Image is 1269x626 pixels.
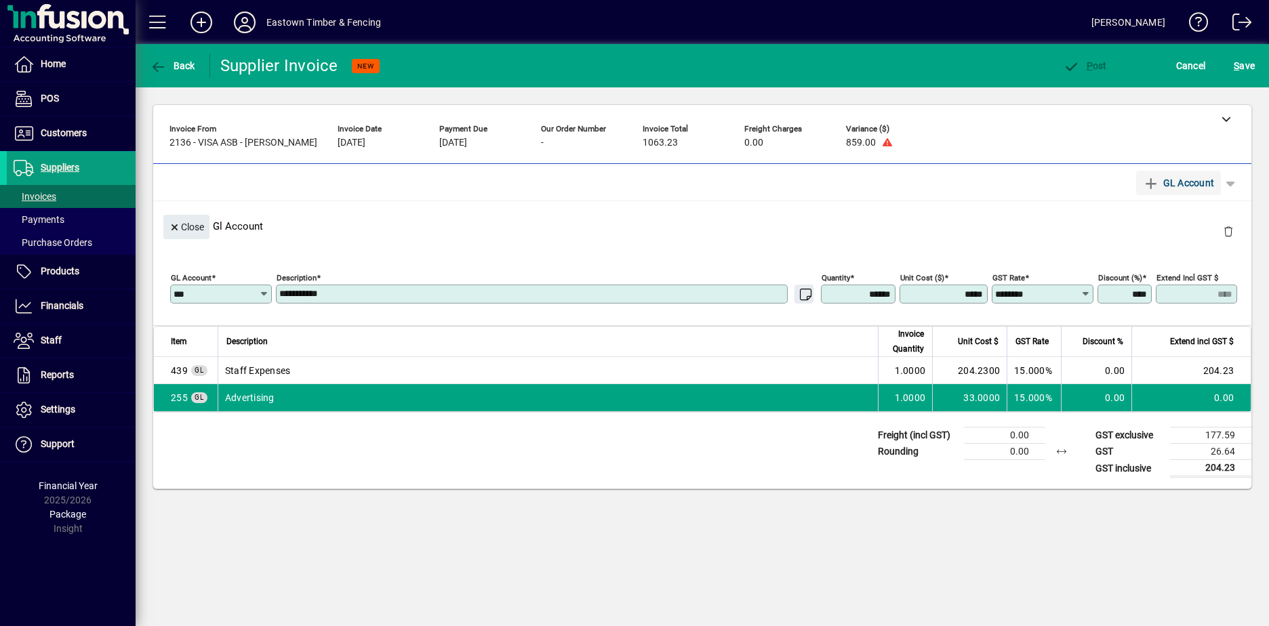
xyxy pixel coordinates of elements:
span: Purchase Orders [14,237,92,248]
td: 26.64 [1170,444,1251,460]
td: 33.0000 [932,384,1007,411]
mat-label: Description [277,273,317,283]
span: Financial Year [39,480,98,491]
app-page-header-button: Close [160,220,213,232]
mat-label: GL Account [171,273,211,283]
span: 859.00 [846,138,876,148]
div: Supplier Invoice [220,55,338,77]
a: Purchase Orders [7,231,136,254]
button: Post [1060,54,1110,78]
span: ave [1234,55,1255,77]
span: ost [1063,60,1107,71]
td: 15.000% [1007,357,1061,384]
td: 15.000% [1007,384,1061,411]
a: Payments [7,208,136,231]
span: 0.00 [744,138,763,148]
a: Settings [7,393,136,427]
span: Cancel [1176,55,1206,77]
td: 0.00 [964,444,1045,460]
mat-label: Discount (%) [1098,273,1142,283]
a: POS [7,82,136,116]
a: Home [7,47,136,81]
span: Extend incl GST $ [1170,334,1234,349]
span: [DATE] [439,138,467,148]
span: Discount % [1083,334,1123,349]
span: 2136 - VISA ASB - [PERSON_NAME] [169,138,317,148]
span: Unit Cost $ [958,334,999,349]
td: 1.0000 [878,357,932,384]
span: NEW [357,62,374,70]
span: Description [226,334,268,349]
span: Home [41,58,66,69]
td: 1.0000 [878,384,932,411]
mat-label: GST rate [992,273,1025,283]
mat-label: Extend incl GST $ [1156,273,1218,283]
span: S [1234,60,1239,71]
span: Staff Expenses [171,364,188,377]
span: 1063.23 [643,138,678,148]
td: 204.2300 [932,357,1007,384]
span: Settings [41,404,75,415]
span: Reports [41,369,74,380]
div: [PERSON_NAME] [1091,12,1165,33]
td: 0.00 [1061,357,1131,384]
button: Delete [1212,215,1245,247]
span: Item [171,334,187,349]
td: GST exclusive [1089,427,1170,444]
mat-label: Unit Cost ($) [900,273,944,283]
span: GL [195,394,204,401]
span: GL [195,367,204,374]
app-page-header-button: Back [136,54,210,78]
button: Cancel [1173,54,1209,78]
a: Reports [7,358,136,392]
span: Advertising [171,391,188,404]
div: Gl Account [153,201,1251,251]
a: Staff [7,324,136,358]
td: Rounding [871,444,964,460]
button: Close [163,215,209,239]
span: - [541,138,544,148]
span: GST Rate [1015,334,1049,349]
a: Products [7,255,136,289]
span: Staff [41,335,62,346]
td: Advertising [218,384,878,411]
td: 0.00 [1131,384,1251,411]
span: Back [150,60,195,71]
a: Support [7,427,136,461]
span: Package [49,509,86,520]
td: GST [1089,444,1170,460]
div: Eastown Timber & Fencing [266,12,381,33]
span: GL Account [1143,172,1214,194]
td: 177.59 [1170,427,1251,444]
span: Products [41,266,79,276]
button: Add [180,10,223,35]
a: Knowledge Base [1179,3,1209,47]
span: Invoices [14,191,56,202]
td: Staff Expenses [218,357,878,384]
mat-label: Quantity [822,273,850,283]
span: POS [41,93,59,104]
span: Close [169,216,204,238]
button: Save [1230,54,1258,78]
span: P [1087,60,1093,71]
span: Customers [41,127,87,138]
button: Back [146,54,199,78]
span: Suppliers [41,162,79,173]
button: Profile [223,10,266,35]
td: GST inclusive [1089,460,1170,477]
a: Financials [7,289,136,323]
a: Customers [7,117,136,150]
td: 204.23 [1170,460,1251,477]
button: GL Account [1136,171,1221,195]
span: Support [41,438,75,449]
a: Logout [1222,3,1252,47]
span: [DATE] [338,138,365,148]
td: 0.00 [1061,384,1131,411]
app-page-header-button: Delete [1212,225,1245,237]
span: Invoice Quantity [887,327,924,356]
td: 204.23 [1131,357,1251,384]
td: Freight (incl GST) [871,427,964,444]
td: 0.00 [964,427,1045,444]
span: Payments [14,214,64,225]
span: Financials [41,300,83,311]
